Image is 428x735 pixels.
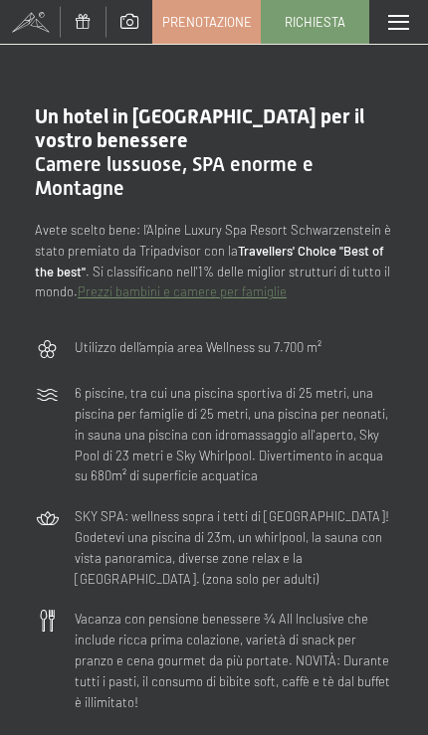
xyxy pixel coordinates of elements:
[75,609,393,712] p: Vacanza con pensione benessere ¾ All Inclusive che include ricca prima colazione, varietà di snac...
[75,383,393,486] p: 6 piscine, tra cui una piscina sportiva di 25 metri, una piscina per famiglie di 25 metri, una pi...
[35,220,393,302] p: Avete scelto bene: l’Alpine Luxury Spa Resort Schwarzenstein è stato premiato da Tripadvisor con ...
[262,1,368,43] a: Richiesta
[162,13,252,31] span: Prenotazione
[153,1,260,43] a: Prenotazione
[35,243,384,279] strong: Travellers' Choice "Best of the best"
[78,283,287,299] a: Prezzi bambini e camere per famiglie
[285,13,345,31] span: Richiesta
[35,104,364,152] span: Un hotel in [GEOGRAPHIC_DATA] per il vostro benessere
[35,152,314,200] span: Camere lussuose, SPA enorme e Montagne
[75,506,393,589] p: SKY SPA: wellness sopra i tetti di [GEOGRAPHIC_DATA]! Godetevi una piscina di 23m, un whirlpool, ...
[75,337,321,358] p: Utilizzo dell‘ampia area Wellness su 7.700 m²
